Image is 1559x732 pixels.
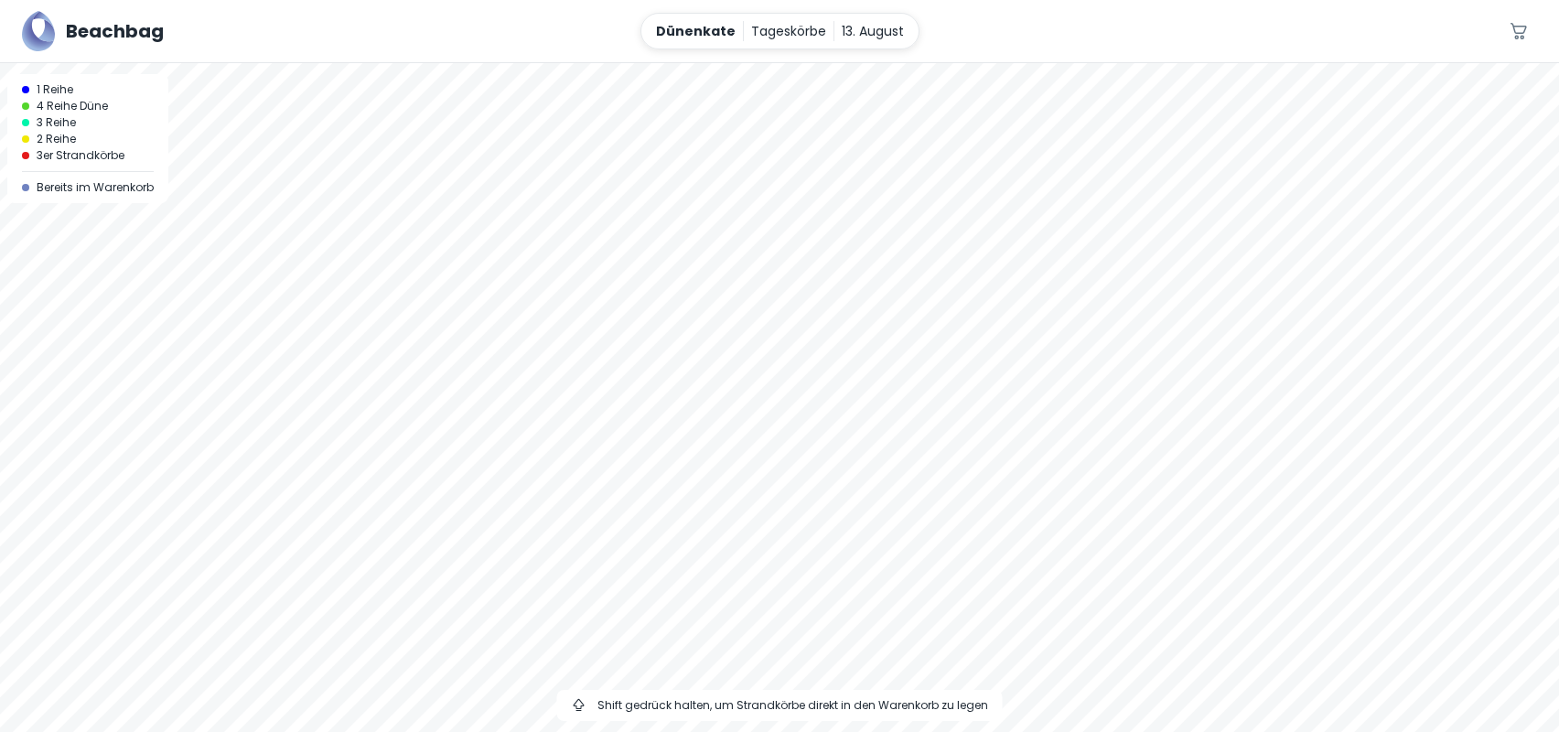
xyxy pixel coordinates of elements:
span: 4 Reihe Düne [37,98,108,114]
span: 3er Strandkörbe [37,147,124,164]
p: 13. August [842,21,904,41]
span: Bereits im Warenkorb [37,179,154,196]
h5: Beachbag [66,17,164,45]
span: 1 Reihe [37,81,73,98]
img: Beachbag [22,11,55,51]
p: Tageskörbe [751,21,826,41]
span: Shift gedrück halten, um Strandkörbe direkt in den Warenkorb zu legen [597,697,988,714]
span: 2 Reihe [37,131,76,147]
p: Dünenkate [656,21,736,41]
span: 3 Reihe [37,114,76,131]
